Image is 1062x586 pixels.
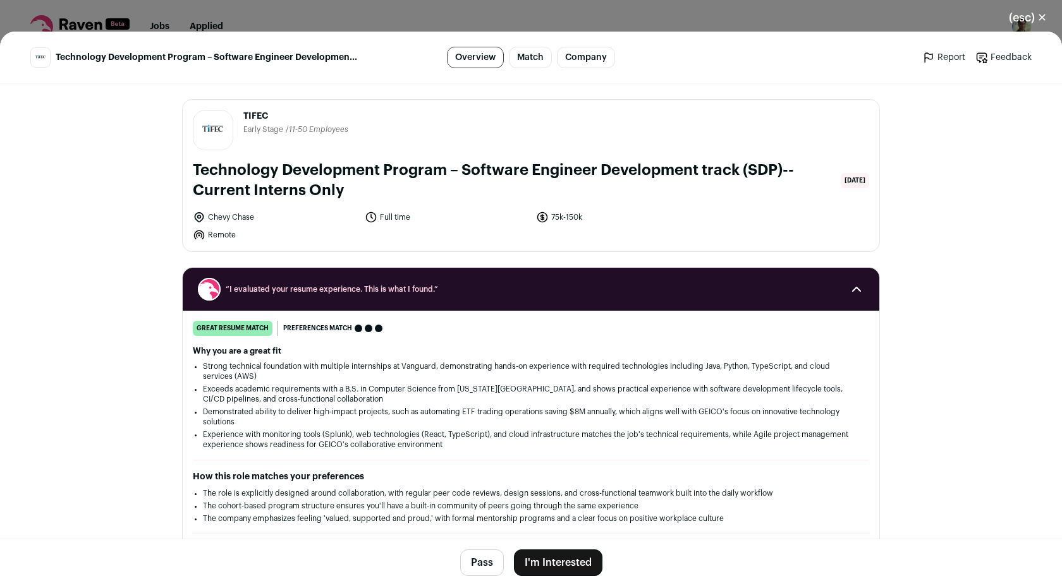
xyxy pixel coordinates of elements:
[193,229,357,241] li: Remote
[536,211,700,224] li: 75k-150k
[203,513,859,523] li: The company emphasizes feeling 'valued, supported and proud,' with formal mentorship programs and...
[975,51,1032,64] a: Feedback
[203,361,859,381] li: Strong technical foundation with multiple internships at Vanguard, demonstrating hands-on experie...
[193,346,869,356] h2: Why you are a great fit
[460,549,504,576] button: Pass
[365,211,529,224] li: Full time
[193,111,233,150] img: 1bed34e9a7ad1f5e209559f65fd51d1a42f3522dafe3eea08c5e904d6a2faa38
[447,47,504,68] a: Overview
[922,51,965,64] a: Report
[289,126,348,133] span: 11-50 Employees
[509,47,552,68] a: Match
[226,284,836,294] span: “I evaluated your resume experience. This is what I found.”
[203,407,859,427] li: Demonstrated ability to deliver high-impact projects, such as automating ETF trading operations s...
[994,4,1062,32] button: Close modal
[286,125,348,135] li: /
[203,488,859,498] li: The role is explicitly designed around collaboration, with regular peer code reviews, design sess...
[203,501,859,511] li: The cohort-based program structure ensures you'll have a built-in community of peers going throug...
[514,549,602,576] button: I'm Interested
[203,429,859,450] li: Experience with monitoring tools (Splunk), web technologies (React, TypeScript), and cloud infras...
[243,125,286,135] li: Early Stage
[841,173,869,188] span: [DATE]
[243,110,348,123] span: TIFEC
[193,321,272,336] div: great resume match
[193,160,836,201] h1: Technology Development Program – Software Engineer Development track (SDP)--Current Interns Only
[193,211,357,224] li: Chevy Chase
[56,51,357,64] span: Technology Development Program – Software Engineer Development track (SDP)--Current Interns Only
[203,384,859,404] li: Exceeds academic requirements with a B.S. in Computer Science from [US_STATE][GEOGRAPHIC_DATA], a...
[31,48,50,67] img: 1bed34e9a7ad1f5e209559f65fd51d1a42f3522dafe3eea08c5e904d6a2faa38
[557,47,615,68] a: Company
[193,470,869,483] h2: How this role matches your preferences
[283,322,352,335] span: Preferences match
